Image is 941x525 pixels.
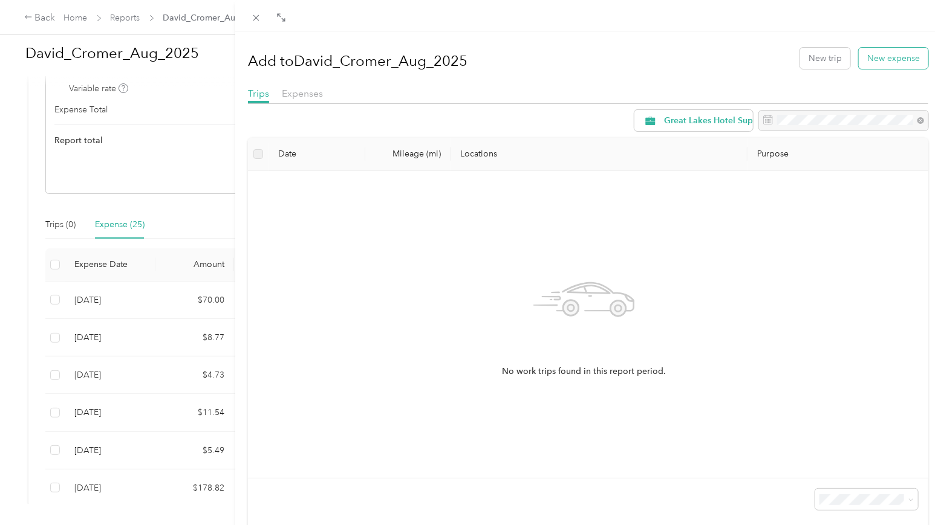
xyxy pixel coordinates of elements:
th: Mileage (mi) [365,138,451,171]
iframe: Everlance-gr Chat Button Frame [873,457,941,525]
span: Great Lakes Hotel Supply Co. [664,117,781,125]
span: Trips [248,88,269,99]
span: No work trips found in this report period. [503,365,666,378]
h1: Add to David_Cromer_Aug_2025 [248,47,467,76]
span: Expenses [282,88,323,99]
button: New expense [859,48,928,69]
th: Date [269,138,365,171]
th: Locations [451,138,747,171]
th: Purpose [747,138,928,171]
button: New trip [800,48,850,69]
